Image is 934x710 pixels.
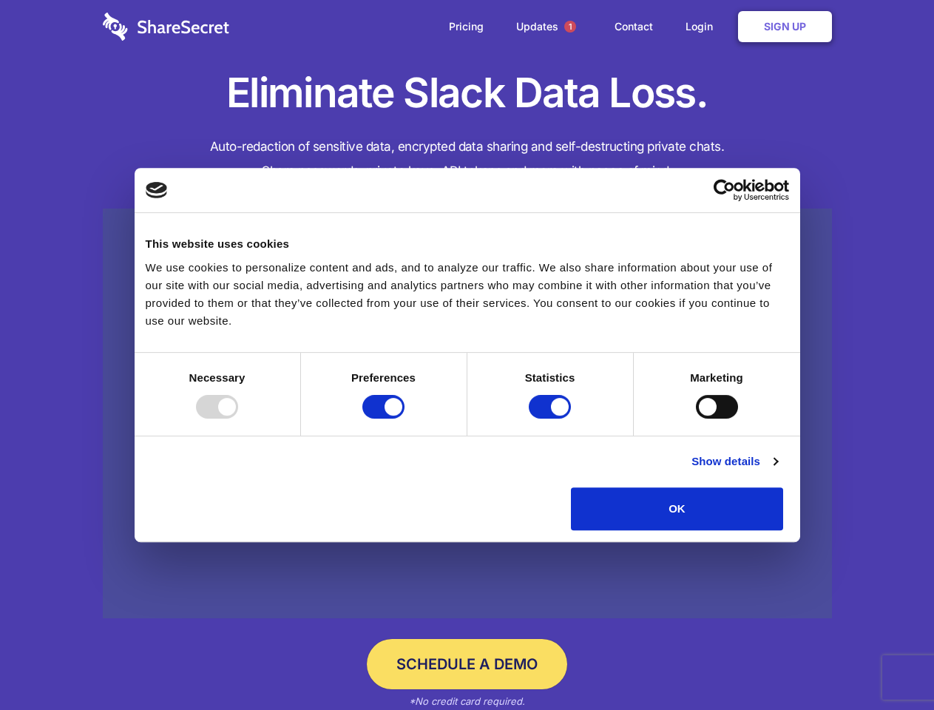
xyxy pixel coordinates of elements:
a: Wistia video thumbnail [103,209,832,619]
img: logo-wordmark-white-trans-d4663122ce5f474addd5e946df7df03e33cb6a1c49d2221995e7729f52c070b2.svg [103,13,229,41]
a: Schedule a Demo [367,639,567,689]
a: Contact [600,4,668,50]
div: We use cookies to personalize content and ads, and to analyze our traffic. We also share informat... [146,259,789,330]
strong: Marketing [690,371,743,384]
em: *No credit card required. [409,695,525,707]
img: logo [146,182,168,198]
div: This website uses cookies [146,235,789,253]
a: Pricing [434,4,498,50]
a: Usercentrics Cookiebot - opens in a new window [660,179,789,201]
a: Login [671,4,735,50]
h4: Auto-redaction of sensitive data, encrypted data sharing and self-destructing private chats. Shar... [103,135,832,183]
span: 1 [564,21,576,33]
a: Show details [691,453,777,470]
a: Sign Up [738,11,832,42]
strong: Preferences [351,371,416,384]
button: OK [571,487,783,530]
strong: Statistics [525,371,575,384]
strong: Necessary [189,371,246,384]
h1: Eliminate Slack Data Loss. [103,67,832,120]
